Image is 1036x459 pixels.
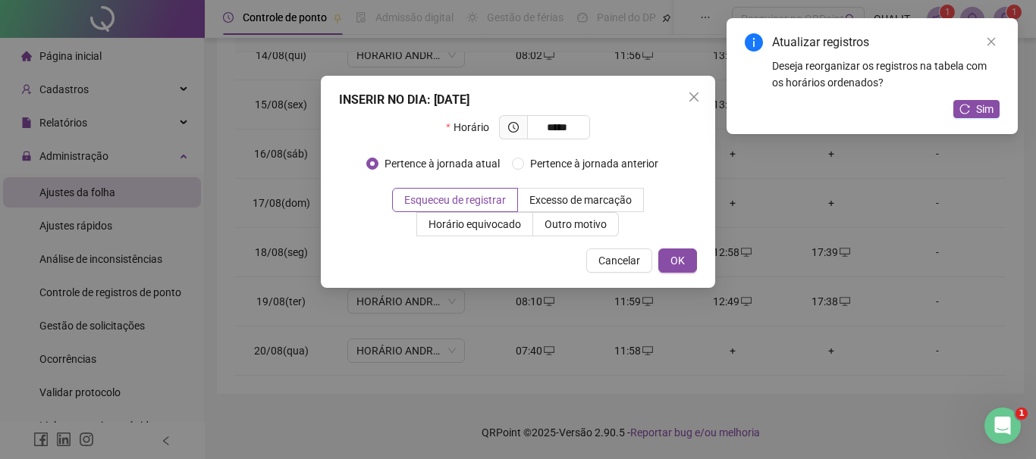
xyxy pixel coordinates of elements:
[339,91,697,109] div: INSERIR NO DIA : [DATE]
[446,115,498,139] label: Horário
[429,218,521,230] span: Horário equivocado
[983,33,1000,50] a: Close
[378,155,506,172] span: Pertence à jornada atual
[772,33,1000,52] div: Atualizar registros
[404,194,506,206] span: Esqueceu de registrar
[658,248,697,273] button: OK
[1016,407,1028,420] span: 1
[976,101,994,117] span: Sim
[529,194,632,206] span: Excesso de marcação
[545,218,607,230] span: Outro motivo
[586,248,652,273] button: Cancelar
[984,407,1021,444] iframe: Intercom live chat
[959,104,970,114] span: reload
[682,85,706,109] button: Close
[772,58,1000,91] div: Deseja reorganizar os registros na tabela com os horários ordenados?
[524,155,664,172] span: Pertence à jornada anterior
[953,100,1000,118] button: Sim
[670,252,685,269] span: OK
[688,91,700,103] span: close
[745,33,763,52] span: info-circle
[508,122,519,133] span: clock-circle
[986,36,997,47] span: close
[598,252,640,269] span: Cancelar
